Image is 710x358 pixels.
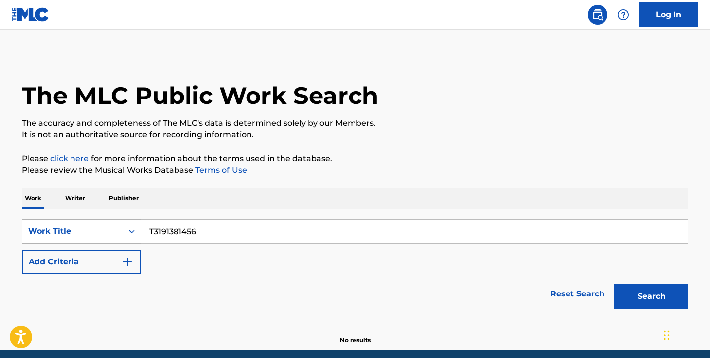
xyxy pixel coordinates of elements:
[121,256,133,268] img: 9d2ae6d4665cec9f34b9.svg
[617,9,629,21] img: help
[22,117,688,129] p: The accuracy and completeness of The MLC's data is determined solely by our Members.
[592,9,603,21] img: search
[664,321,670,350] div: Drag
[22,129,688,141] p: It is not an authoritative source for recording information.
[12,7,50,22] img: MLC Logo
[28,226,117,237] div: Work Title
[193,165,247,175] a: Terms of Use
[50,154,89,163] a: click here
[22,164,688,176] p: Please review the Musical Works Database
[661,311,710,358] iframe: Chat Widget
[22,153,688,164] p: Please for more information about the terms used in the database.
[22,188,44,209] p: Work
[613,5,633,25] div: Help
[22,250,141,274] button: Add Criteria
[614,284,688,309] button: Search
[588,5,607,25] a: Public Search
[106,188,142,209] p: Publisher
[62,188,88,209] p: Writer
[340,324,371,345] p: No results
[639,2,698,27] a: Log In
[22,81,378,110] h1: The MLC Public Work Search
[545,283,609,305] a: Reset Search
[22,219,688,314] form: Search Form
